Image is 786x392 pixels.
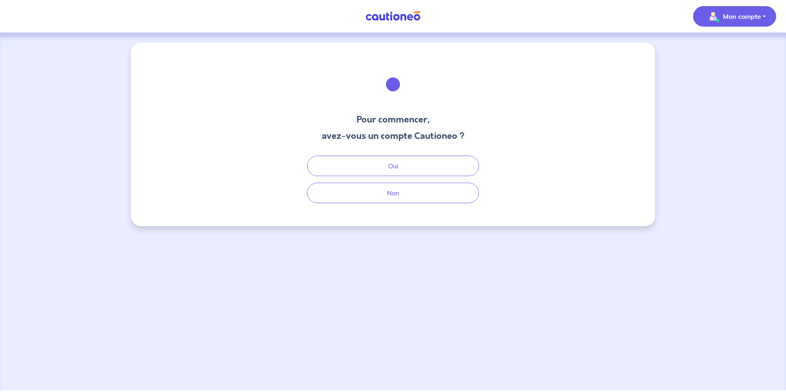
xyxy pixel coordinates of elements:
[693,6,776,27] button: illu_account_valid_menu.svgMon compte
[307,183,479,203] button: Non
[371,62,415,106] img: illu_welcome.svg
[362,11,424,21] img: Cautioneo
[322,113,465,126] h3: Pour commencer,
[307,156,479,176] button: Oui
[707,10,720,23] img: illu_account_valid_menu.svg
[723,11,761,21] p: Mon compte
[322,129,465,143] h3: avez-vous un compte Cautioneo ?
